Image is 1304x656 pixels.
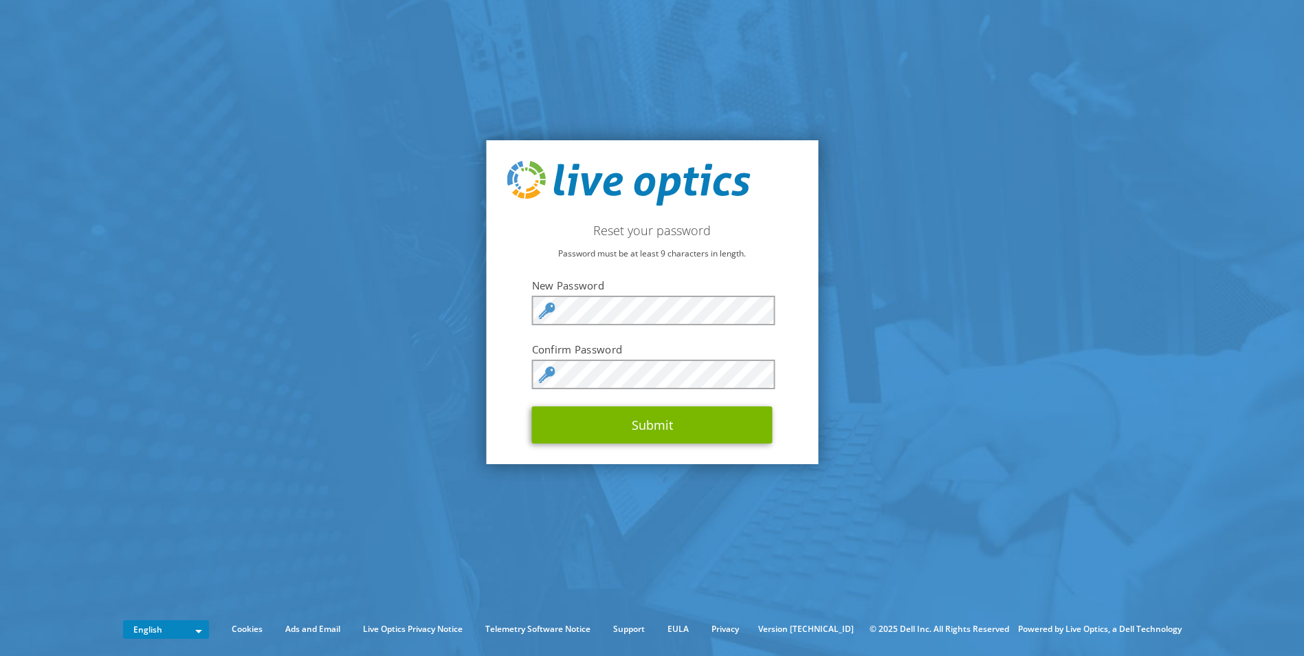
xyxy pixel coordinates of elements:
[532,278,773,292] label: New Password
[507,223,797,238] h2: Reset your password
[532,406,773,444] button: Submit
[275,622,351,637] a: Ads and Email
[603,622,655,637] a: Support
[657,622,699,637] a: EULA
[751,622,861,637] li: Version [TECHNICAL_ID]
[507,161,750,206] img: live_optics_svg.svg
[353,622,473,637] a: Live Optics Privacy Notice
[507,246,797,261] p: Password must be at least 9 characters in length.
[532,342,773,356] label: Confirm Password
[1018,622,1182,637] li: Powered by Live Optics, a Dell Technology
[221,622,273,637] a: Cookies
[701,622,749,637] a: Privacy
[863,622,1016,637] li: © 2025 Dell Inc. All Rights Reserved
[475,622,601,637] a: Telemetry Software Notice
